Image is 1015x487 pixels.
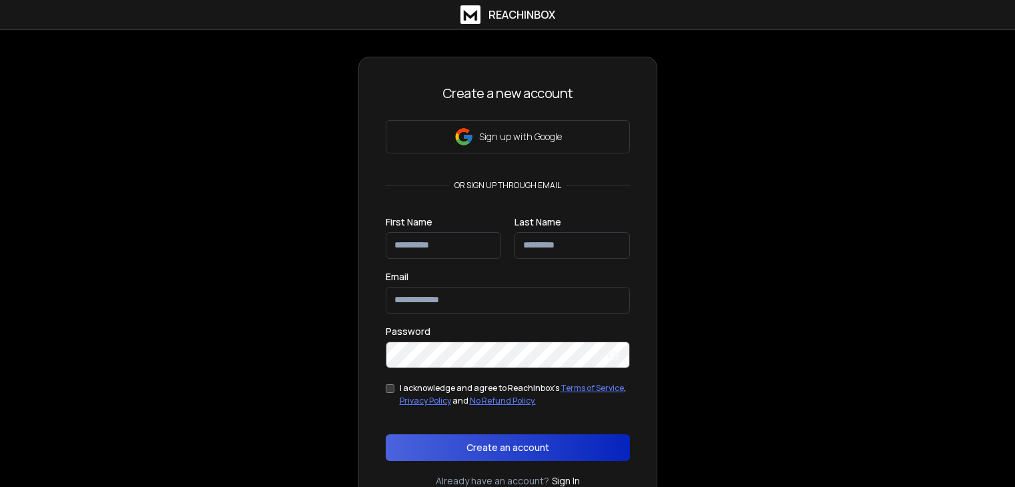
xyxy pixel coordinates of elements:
p: or sign up through email [449,180,567,191]
a: Terms of Service [561,382,624,394]
label: Last Name [515,217,561,227]
label: Email [386,272,408,282]
div: I acknowledge and agree to ReachInbox's , and [400,382,630,408]
a: ReachInbox [460,5,555,24]
label: Password [386,327,430,336]
a: No Refund Policy. [470,395,536,406]
button: Create an account [386,434,630,461]
button: Sign up with Google [386,120,630,153]
h3: Create a new account [386,84,630,103]
label: First Name [386,217,432,227]
p: Sign up with Google [479,130,562,143]
h1: ReachInbox [488,7,555,23]
img: logo [460,5,480,24]
a: Privacy Policy [400,395,451,406]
